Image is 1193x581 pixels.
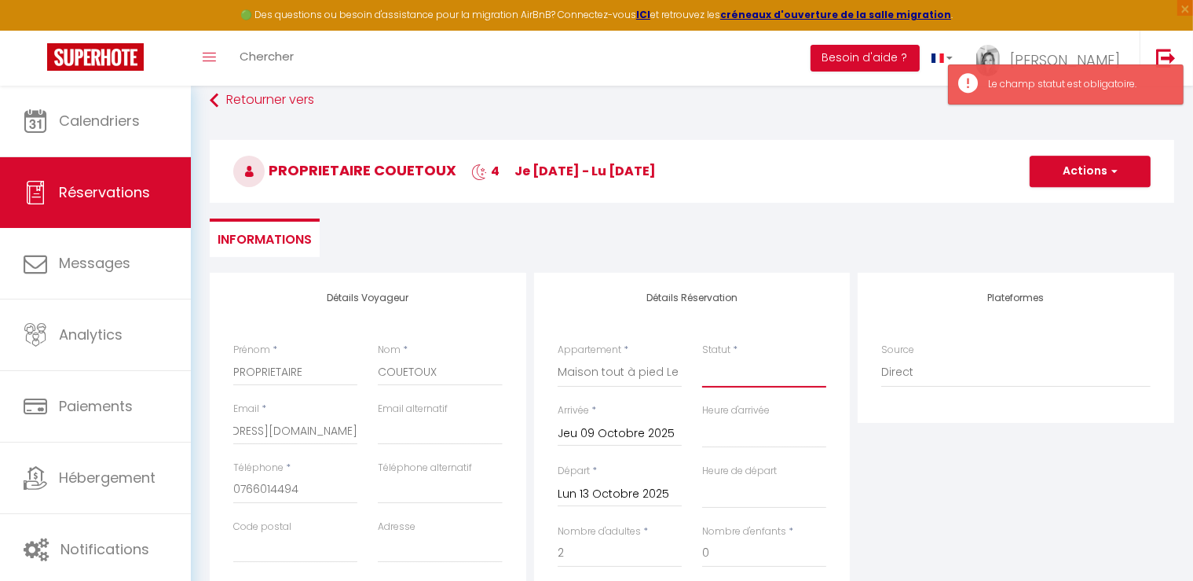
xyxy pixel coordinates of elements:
[558,292,827,303] h4: Détails Réservation
[964,31,1140,86] a: ... [PERSON_NAME]
[233,160,456,180] span: PROPRIETAIRE COUETOUX
[558,343,621,358] label: Appartement
[558,524,641,539] label: Nombre d'adultes
[233,461,284,476] label: Téléphone
[702,343,730,358] label: Statut
[558,403,589,418] label: Arrivée
[228,31,306,86] a: Chercher
[720,8,951,21] a: créneaux d'ouverture de la salle migration
[233,402,259,417] label: Email
[210,86,1174,115] a: Retourner vers
[881,343,914,358] label: Source
[811,45,920,72] button: Besoin d'aide ?
[702,524,786,539] label: Nombre d'enfants
[59,111,140,131] span: Calendriers
[59,396,133,416] span: Paiements
[233,292,503,303] h4: Détails Voyageur
[59,325,123,344] span: Analytics
[558,464,590,479] label: Départ
[378,461,472,476] label: Téléphone alternatif
[881,292,1151,303] h4: Plateformes
[59,468,156,487] span: Hébergement
[233,343,270,358] label: Prénom
[47,43,144,71] img: Super Booking
[988,77,1167,92] div: Le champ statut est obligatoire.
[1030,156,1151,187] button: Actions
[60,539,149,559] span: Notifications
[378,520,415,535] label: Adresse
[240,48,294,64] span: Chercher
[702,403,770,418] label: Heure d'arrivée
[514,162,656,180] span: je [DATE] - lu [DATE]
[976,45,1000,76] img: ...
[378,343,401,358] label: Nom
[1126,510,1181,569] iframe: Chat
[59,253,130,273] span: Messages
[233,520,291,535] label: Code postal
[59,182,150,202] span: Réservations
[702,464,777,479] label: Heure de départ
[471,162,500,180] span: 4
[210,219,320,257] li: Informations
[13,6,60,53] button: Ouvrir le widget de chat LiveChat
[1156,48,1176,68] img: logout
[636,8,650,21] a: ICI
[1010,50,1120,70] span: [PERSON_NAME]
[378,402,448,417] label: Email alternatif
